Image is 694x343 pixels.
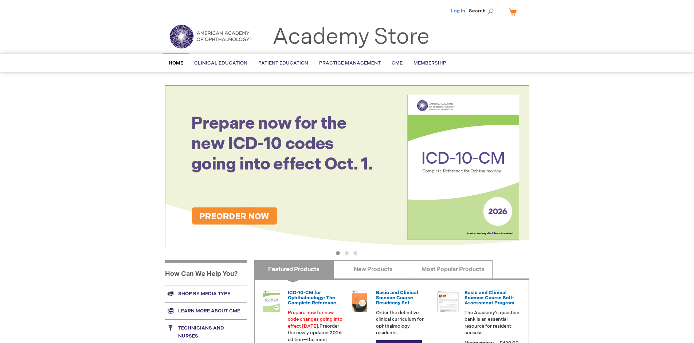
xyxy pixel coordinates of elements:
[392,60,403,66] span: CME
[272,24,430,50] a: Academy Store
[194,60,247,66] span: Clinical Education
[413,60,446,66] span: Membership
[437,290,459,312] img: bcscself_20.jpg
[451,8,465,14] a: Log In
[288,310,342,329] font: Prepare now for new code changes going into effect [DATE].
[260,290,282,312] img: 0120008u_42.png
[165,302,247,319] a: Learn more about CME
[469,4,497,18] span: Search
[413,260,493,278] a: Most Popular Products
[464,290,514,306] a: Basic and Clinical Science Course Self-Assessment Program
[169,60,183,66] span: Home
[333,260,413,278] a: New Products
[319,60,381,66] span: Practice Management
[254,260,334,278] a: Featured Products
[345,251,349,255] button: 2 of 3
[165,260,247,285] h1: How Can We Help You?
[464,309,520,336] p: The Academy's question bank is an essential resource for resident success.
[349,290,370,312] img: 02850963u_47.png
[258,60,308,66] span: Patient Education
[353,251,357,255] button: 3 of 3
[288,290,336,306] a: ICD-10-CM for Ophthalmology: The Complete Reference
[336,251,340,255] button: 1 of 3
[376,309,431,336] p: Order the definitive clinical curriculum for ophthalmology residents.
[165,285,247,302] a: Shop by media type
[376,290,418,306] a: Basic and Clinical Science Course Residency Set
